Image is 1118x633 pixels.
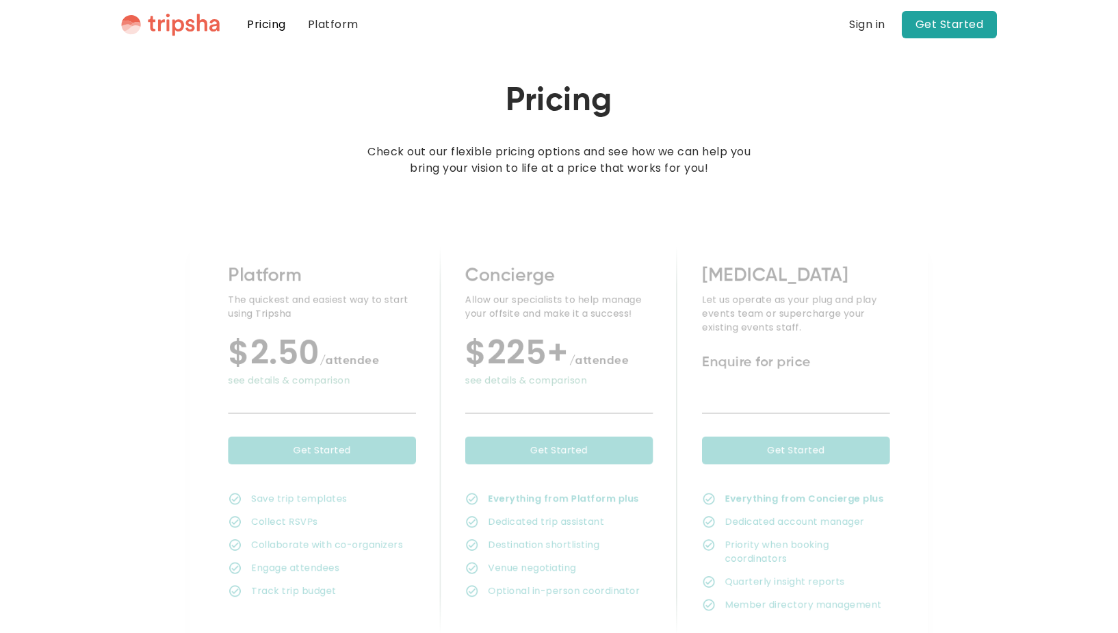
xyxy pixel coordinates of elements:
span: /attendee [320,354,379,366]
div: Enquire for price [702,352,889,372]
div: Venue negotiating [489,560,576,574]
div: Optional in-person coordinator [489,584,640,597]
strong: Everything from Platform plus [489,491,639,504]
h2: Concierge [465,264,653,288]
div: Collect RSVPs [251,515,317,528]
h2: Platform [229,264,416,288]
div: Collaborate with co-organizers [251,538,403,552]
a: Get Started [229,436,416,463]
a: Sign in [849,16,885,33]
div: Track trip budget [251,584,336,597]
div: Sign in [849,19,885,30]
div: Allow our specialists to help manage your offsite and make it a success! [465,292,653,320]
a: Get Started [902,11,998,38]
h1: Pricing [506,82,612,122]
strong: Everything from Concierge plus [725,491,884,504]
div: Quarterly insight reports [725,574,845,588]
div: $2.50 [229,352,416,369]
div: Save trip templates [251,491,347,505]
p: Check out our flexible pricing options and see how we can help you bring your vision to life at a... [362,144,756,177]
div: Engage attendees [251,560,339,574]
div: Let us operate as your plug and play events team or supercharge your existing events staff. [702,292,889,334]
a: Get Started [465,436,653,463]
a: Get Started [702,436,889,463]
div: see details & comparison [465,373,653,387]
span: /attendee [569,354,629,366]
a: $225+/attendeesee details & comparison [465,352,653,387]
div: $225+ [465,352,653,369]
a: home [121,13,220,36]
div: Priority when booking coordinators [725,538,889,565]
a: $2.50/attendeesee details & comparison [229,352,416,387]
div: see details & comparison [229,373,416,387]
div: Dedicated trip assistant [489,515,604,528]
div: Member directory management [725,597,882,611]
h2: [MEDICAL_DATA] [702,264,889,288]
div: Destination shortlisting [489,538,600,552]
div: The quickest and easiest way to start using Tripsha [229,292,416,320]
div: Dedicated account manager [725,515,864,528]
img: Tripsha Logo [121,13,220,36]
